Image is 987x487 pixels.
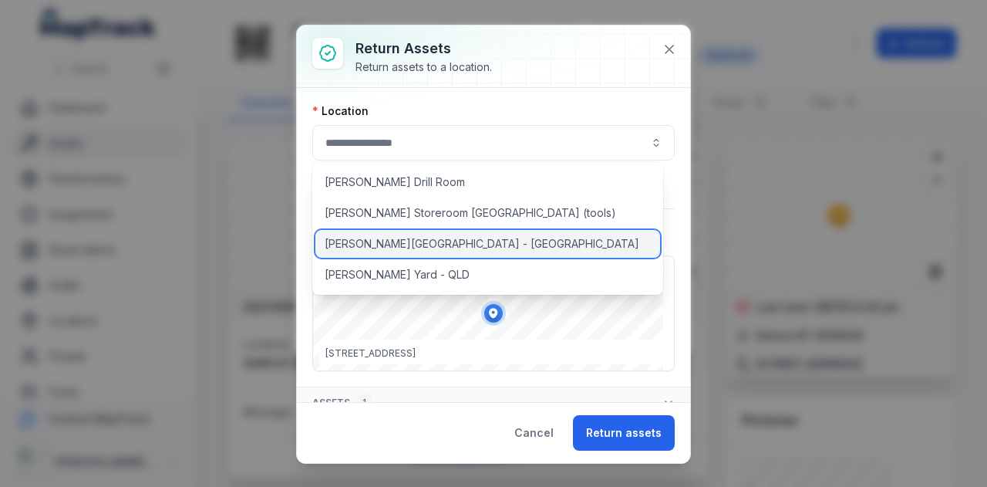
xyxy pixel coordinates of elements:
[312,394,372,412] span: Assets
[501,415,567,451] button: Cancel
[325,236,639,252] span: [PERSON_NAME][GEOGRAPHIC_DATA] - [GEOGRAPHIC_DATA]
[573,415,675,451] button: Return assets
[355,38,492,59] h3: Return assets
[312,103,369,119] label: Location
[325,205,616,221] span: [PERSON_NAME] Storeroom [GEOGRAPHIC_DATA] (tools)
[313,256,663,371] canvas: Map
[325,347,416,359] span: [STREET_ADDRESS]
[297,387,690,418] button: Assets1
[325,267,470,282] span: [PERSON_NAME] Yard - QLD
[355,59,492,75] div: Return assets to a location.
[356,394,372,412] div: 1
[325,174,465,190] span: [PERSON_NAME] Drill Room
